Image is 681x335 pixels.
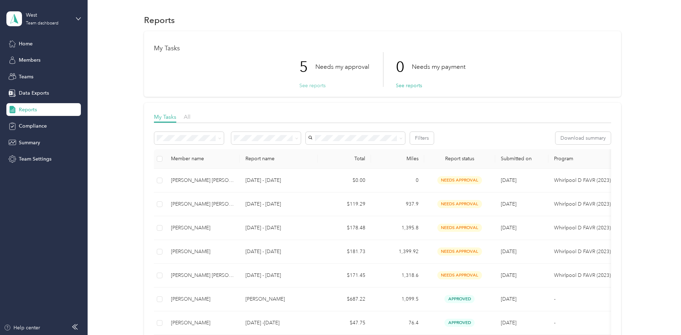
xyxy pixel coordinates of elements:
[171,319,234,327] div: [PERSON_NAME]
[245,295,312,303] p: [PERSON_NAME]
[318,216,371,240] td: $178.48
[245,319,312,327] p: [DATE] -[DATE]
[19,122,47,130] span: Compliance
[171,224,234,232] div: [PERSON_NAME]
[554,248,631,256] p: Whirlpool D FAVR (2023)
[240,149,318,169] th: Report name
[501,225,516,231] span: [DATE]
[19,139,40,146] span: Summary
[501,320,516,326] span: [DATE]
[318,240,371,264] td: $181.73
[315,62,369,71] p: Needs my approval
[371,264,424,287] td: 1,318.6
[245,248,312,256] p: [DATE] - [DATE]
[19,40,33,48] span: Home
[19,106,37,113] span: Reports
[371,192,424,216] td: 937.9
[154,113,176,120] span: My Tasks
[548,169,637,192] td: Whirlpool D FAVR (2023)
[19,73,33,80] span: Teams
[437,176,482,184] span: needs approval
[171,295,234,303] div: [PERSON_NAME]
[501,272,516,278] span: [DATE]
[437,271,482,279] span: needs approval
[548,149,637,169] th: Program
[377,156,419,162] div: Miles
[26,11,70,19] div: West
[19,56,40,64] span: Members
[245,224,312,232] p: [DATE] - [DATE]
[171,156,234,162] div: Member name
[501,201,516,207] span: [DATE]
[554,200,631,208] p: Whirlpool D FAVR (2023)
[184,113,190,120] span: All
[171,248,234,256] div: [PERSON_NAME]
[554,177,631,184] p: Whirlpool D FAVR (2023)
[371,311,424,335] td: 76.4
[444,295,475,303] span: approved
[495,149,548,169] th: Submitted on
[245,272,312,279] p: [DATE] - [DATE]
[245,177,312,184] p: [DATE] - [DATE]
[444,319,475,327] span: approved
[501,296,516,302] span: [DATE]
[641,295,681,335] iframe: Everlance-gr Chat Button Frame
[554,224,631,232] p: Whirlpool D FAVR (2023)
[26,21,59,26] div: Team dashboard
[154,45,611,52] h1: My Tasks
[501,177,516,183] span: [DATE]
[299,82,326,89] button: See reports
[437,200,482,208] span: needs approval
[548,216,637,240] td: Whirlpool D FAVR (2023)
[4,324,40,331] button: Help center
[548,240,637,264] td: Whirlpool D FAVR (2023)
[318,264,371,287] td: $171.45
[318,169,371,192] td: $0.00
[318,287,371,311] td: $687.22
[548,287,637,311] td: -
[318,311,371,335] td: $47.75
[171,177,234,184] div: [PERSON_NAME] [PERSON_NAME]
[371,216,424,240] td: 1,395.8
[318,192,371,216] td: $119.29
[371,240,424,264] td: 1,399.92
[555,132,611,144] button: Download summary
[410,132,434,144] button: Filters
[396,82,422,89] button: See reports
[371,287,424,311] td: 1,099.5
[299,52,315,82] p: 5
[371,169,424,192] td: 0
[19,89,49,97] span: Data Exports
[171,200,234,208] div: [PERSON_NAME] [PERSON_NAME]
[19,155,51,163] span: Team Settings
[437,247,482,256] span: needs approval
[171,272,234,279] div: [PERSON_NAME] [PERSON_NAME]
[396,52,412,82] p: 0
[548,192,637,216] td: Whirlpool D FAVR (2023)
[430,156,489,162] span: Report status
[554,272,631,279] p: Whirlpool D FAVR (2023)
[144,16,175,24] h1: Reports
[501,249,516,255] span: [DATE]
[548,311,637,335] td: -
[437,224,482,232] span: needs approval
[548,264,637,287] td: Whirlpool D FAVR (2023)
[412,62,465,71] p: Needs my payment
[323,156,365,162] div: Total
[165,149,240,169] th: Member name
[245,200,312,208] p: [DATE] - [DATE]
